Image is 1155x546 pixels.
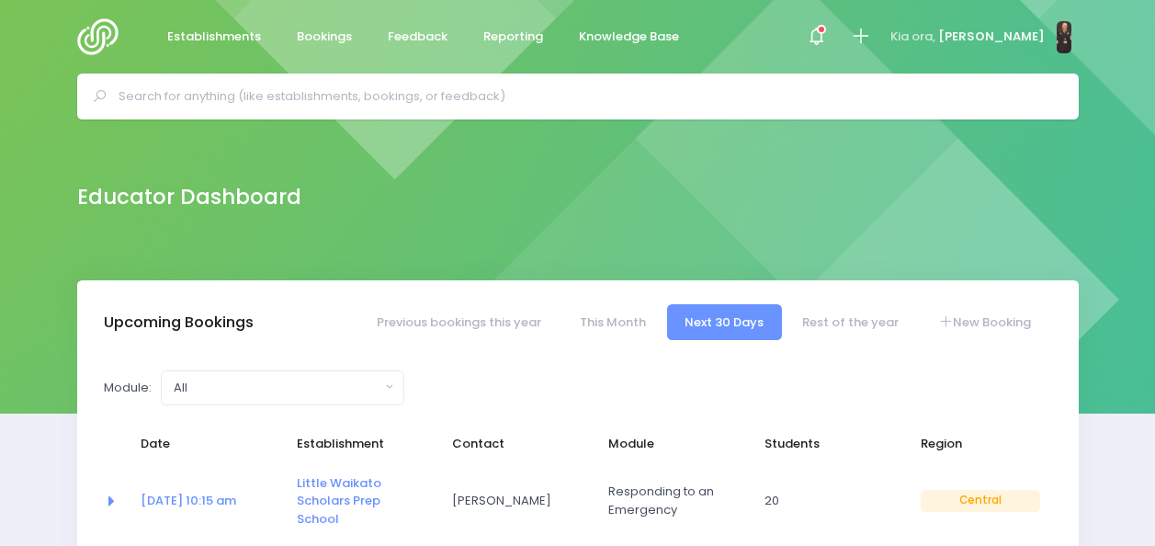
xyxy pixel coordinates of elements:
[358,304,559,340] a: Previous bookings this year
[161,370,404,405] button: All
[920,304,1048,340] a: New Booking
[561,304,663,340] a: This Month
[890,28,935,46] span: Kia ora,
[564,19,695,55] a: Knowledge Base
[469,19,559,55] a: Reporting
[483,28,543,46] span: Reporting
[667,304,782,340] a: Next 30 Days
[785,304,917,340] a: Rest of the year
[579,28,679,46] span: Knowledge Base
[167,28,261,46] span: Establishments
[77,18,130,55] img: Logo
[373,19,463,55] a: Feedback
[174,379,380,397] div: All
[77,185,301,210] h2: Educator Dashboard
[1057,21,1071,53] img: N
[104,313,254,332] h3: Upcoming Bookings
[104,379,152,397] label: Module:
[297,28,352,46] span: Bookings
[153,19,277,55] a: Establishments
[388,28,447,46] span: Feedback
[119,83,1053,110] input: Search for anything (like establishments, bookings, or feedback)
[282,19,368,55] a: Bookings
[938,28,1045,46] span: [PERSON_NAME]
